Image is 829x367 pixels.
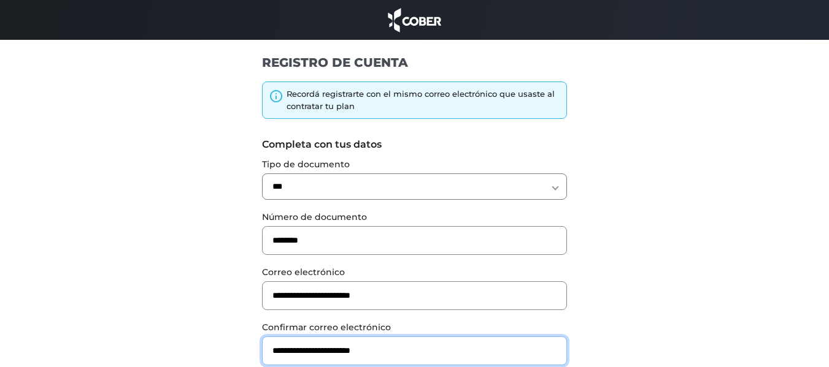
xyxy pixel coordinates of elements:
label: Correo electrónico [262,266,567,279]
label: Confirmar correo electrónico [262,321,567,334]
div: Recordá registrarte con el mismo correo electrónico que usaste al contratar tu plan [287,88,560,112]
img: cober_marca.png [385,6,445,34]
label: Completa con tus datos [262,137,567,152]
label: Número de documento [262,211,567,224]
label: Tipo de documento [262,158,567,171]
h1: REGISTRO DE CUENTA [262,55,567,70]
